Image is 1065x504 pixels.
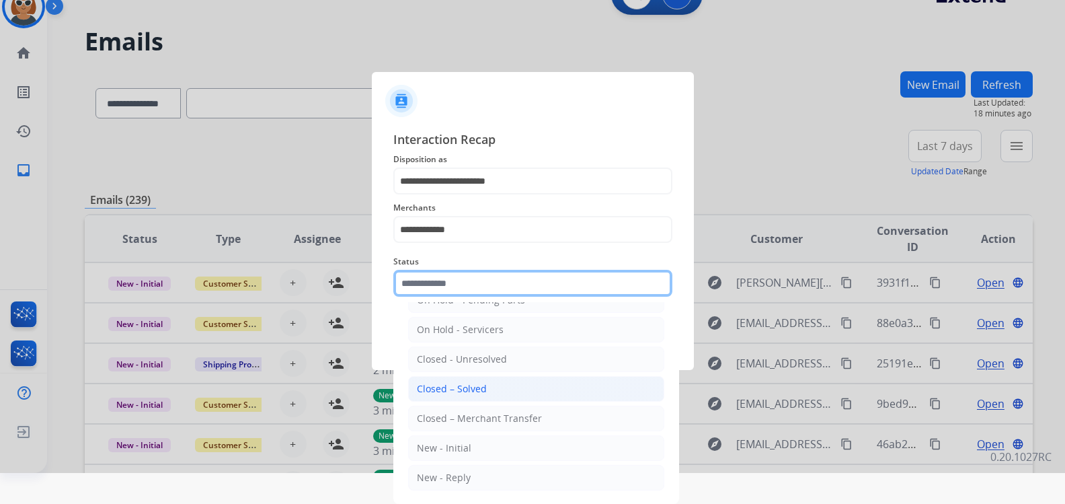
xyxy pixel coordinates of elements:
div: Closed – Solved [417,382,487,396]
div: New - Reply [417,471,471,484]
span: Status [393,254,672,270]
div: New - Initial [417,441,471,455]
span: Interaction Recap [393,130,672,151]
span: Merchants [393,200,672,216]
span: Disposition as [393,151,672,168]
div: Closed - Unresolved [417,353,507,366]
div: On Hold - Servicers [417,323,504,336]
p: 0.20.1027RC [990,449,1052,465]
div: Closed – Merchant Transfer [417,412,542,425]
img: contactIcon [385,85,418,117]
